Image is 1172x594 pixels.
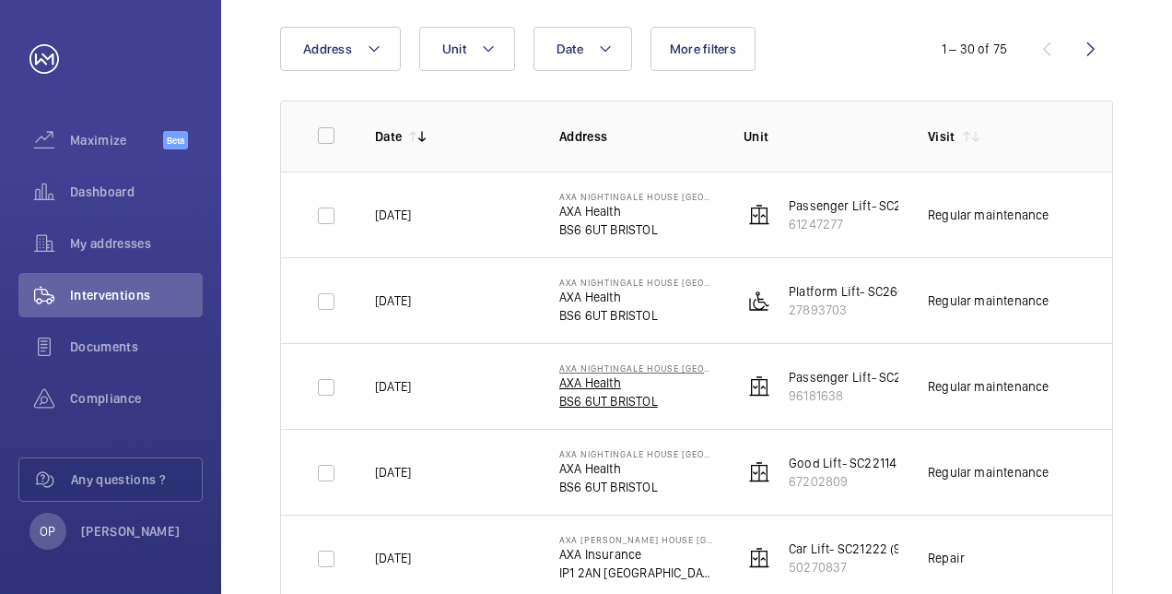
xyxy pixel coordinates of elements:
img: elevator.svg [748,204,770,226]
span: My addresses [70,234,203,253]
p: Car Lift- SC21222 (9FLR) 4VPA [789,540,958,558]
p: AXA Health [559,202,714,220]
p: Date [375,127,402,146]
p: [DATE] [375,463,411,481]
p: OP [40,522,55,541]
div: Regular maintenance [928,463,1049,481]
p: Passenger Lift- SC22112 (7FLR) 4VPA [789,368,996,386]
p: [DATE] [375,377,411,396]
p: IP1 2AN [GEOGRAPHIC_DATA] [559,564,714,582]
img: platform_lift.svg [748,290,770,312]
p: Address [559,127,714,146]
p: 67202809 [789,472,967,491]
div: 1 – 30 of 75 [942,40,1007,58]
span: Date [557,42,583,56]
p: AXA Nightingale House [GEOGRAPHIC_DATA] [559,362,714,374]
p: Unit [744,127,898,146]
p: AXA Nightingale House [GEOGRAPHIC_DATA] [559,191,714,202]
span: Maximize [70,131,163,149]
p: BS6 6UT BRISTOL [559,478,714,496]
div: Regular maintenance [928,291,1049,310]
p: BS6 6UT BRISTOL [559,306,714,325]
p: AXA Health [559,374,714,392]
p: Passenger Lift- SC22113 (6FLR) 4VPA [789,196,997,215]
p: Visit [928,127,955,146]
span: Beta [163,131,188,149]
button: Address [280,27,401,71]
p: AXA [PERSON_NAME] House [GEOGRAPHIC_DATA] [559,534,714,545]
p: AXA Nightingale House [GEOGRAPHIC_DATA] [559,448,714,459]
p: AXA Health [559,288,714,306]
p: AXA Nightingale House [GEOGRAPHIC_DATA] [559,277,714,288]
p: 96181638 [789,386,996,405]
p: AXA Insurance [559,545,714,564]
img: elevator.svg [748,547,770,569]
button: More filters [650,27,756,71]
p: [DATE] [375,206,411,224]
p: 50270837 [789,558,958,576]
p: Platform Lift- SC26680 4VPA [789,282,953,301]
span: Dashboard [70,183,203,201]
img: elevator.svg [748,375,770,398]
p: AXA Health [559,459,714,478]
div: Regular maintenance [928,206,1049,224]
button: Unit [419,27,515,71]
button: Date [533,27,632,71]
span: Interventions [70,286,203,304]
p: 61247277 [789,215,997,233]
span: Address [303,42,352,56]
span: Any questions ? [71,470,202,489]
div: Regular maintenance [928,377,1049,396]
span: Compliance [70,389,203,408]
p: BS6 6UT BRISTOL [559,220,714,239]
p: [DATE] [375,549,411,567]
p: BS6 6UT BRISTOL [559,392,714,410]
span: More filters [670,42,736,56]
p: [PERSON_NAME] [81,522,181,541]
p: 27893703 [789,301,953,319]
p: [DATE] [375,291,411,310]
p: Good Lift- SC22114 (7FLR) 4VPA [789,454,967,472]
span: Documents [70,338,203,356]
span: Unit [442,42,466,56]
div: Repair [928,549,965,567]
img: elevator.svg [748,461,770,483]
